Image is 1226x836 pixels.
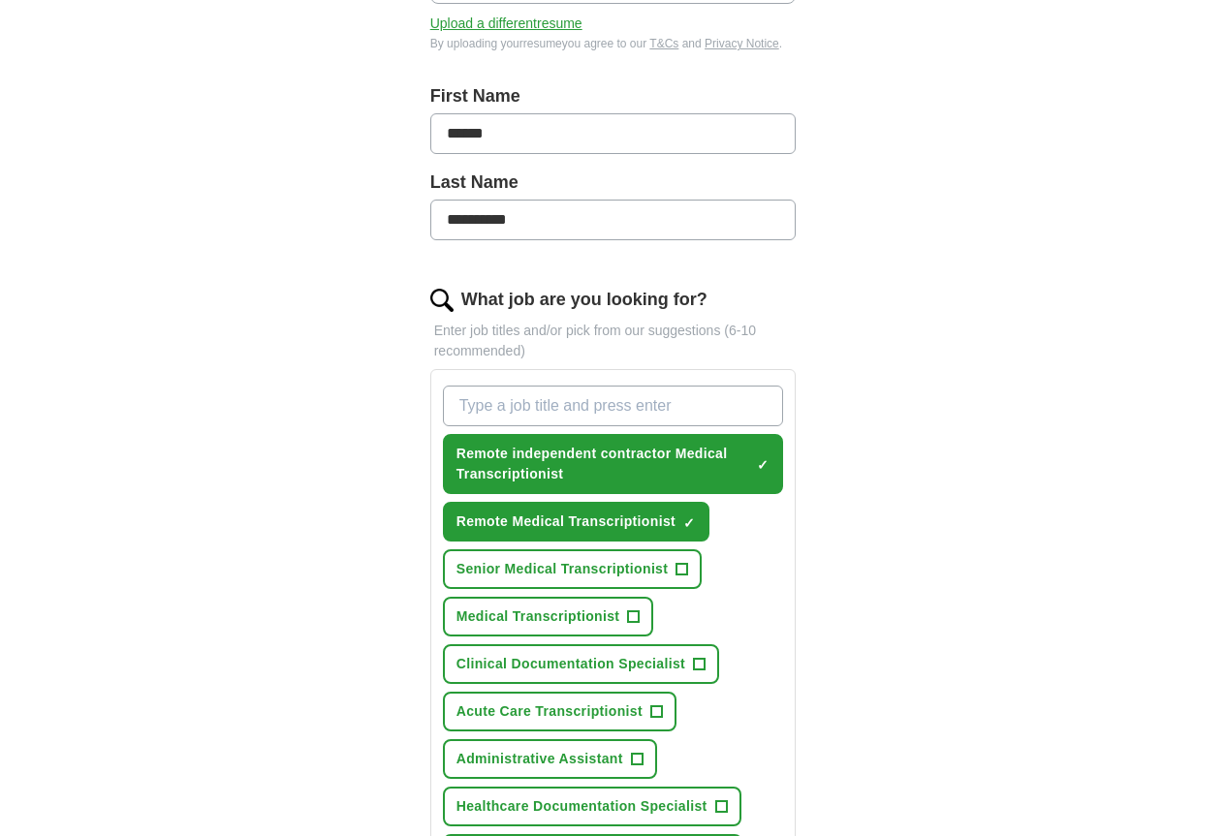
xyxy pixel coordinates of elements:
[456,796,707,817] span: Healthcare Documentation Specialist
[705,37,779,50] a: Privacy Notice
[430,83,797,109] label: First Name
[443,597,654,636] button: Medical Transcriptionist
[443,692,676,731] button: Acute Care Transcriptionist
[430,35,797,52] div: By uploading your resume you agree to our and .
[456,559,669,579] span: Senior Medical Transcriptionist
[456,444,750,484] span: Remote independent contractor Medical Transcriptionist
[461,287,707,313] label: What job are you looking for?
[443,434,784,494] button: Remote independent contractor Medical Transcriptionist✓
[456,606,620,627] span: Medical Transcriptionist
[443,386,784,426] input: Type a job title and press enter
[443,502,709,542] button: Remote Medical Transcriptionist✓
[430,14,582,34] button: Upload a differentresume
[649,37,678,50] a: T&Cs
[757,457,769,473] span: ✓
[456,511,676,532] span: Remote Medical Transcriptionist
[456,654,685,674] span: Clinical Documentation Specialist
[430,289,454,312] img: search.png
[443,739,657,779] button: Administrative Assistant
[430,321,797,361] p: Enter job titles and/or pick from our suggestions (6-10 recommended)
[443,644,719,684] button: Clinical Documentation Specialist
[456,701,643,722] span: Acute Care Transcriptionist
[443,787,741,826] button: Healthcare Documentation Specialist
[683,515,695,531] span: ✓
[456,749,623,769] span: Administrative Assistant
[443,549,703,589] button: Senior Medical Transcriptionist
[430,170,797,196] label: Last Name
